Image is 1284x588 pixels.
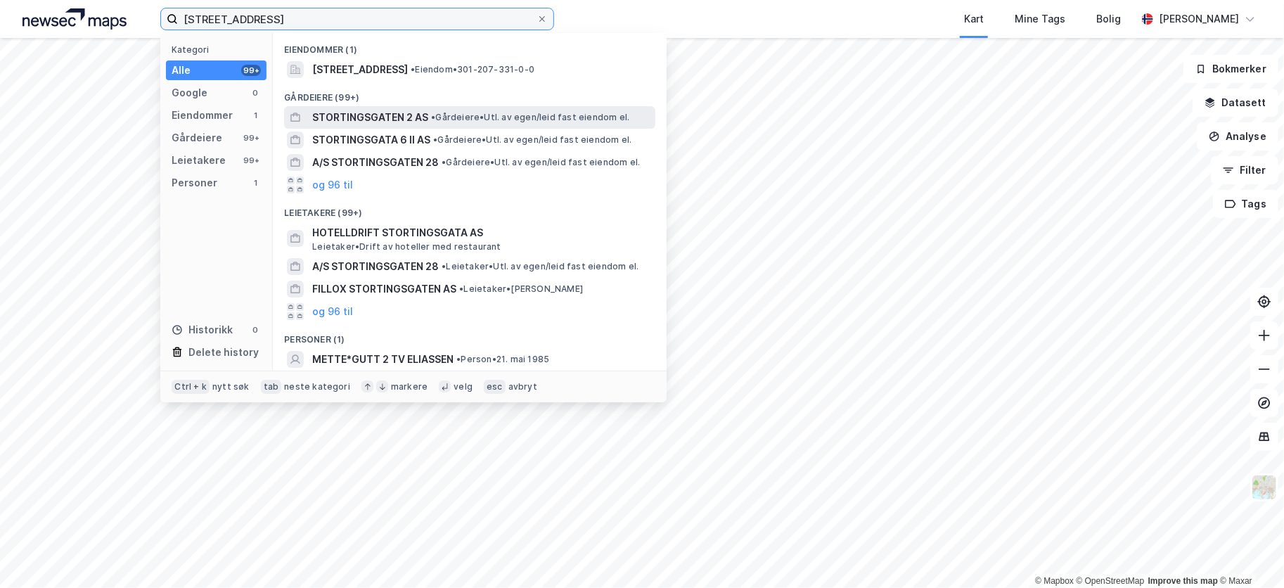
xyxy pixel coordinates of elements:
[172,380,210,394] div: Ctrl + k
[250,87,261,98] div: 0
[212,381,250,392] div: nytt søk
[172,321,233,338] div: Historikk
[273,323,667,348] div: Personer (1)
[431,112,435,122] span: •
[433,134,437,145] span: •
[312,281,456,298] span: FILLOX STORTINGSGATEN AS
[312,154,439,171] span: A/S STORTINGSGATEN 28
[454,381,473,392] div: velg
[172,152,226,169] div: Leietakere
[261,380,282,394] div: tab
[273,81,667,106] div: Gårdeiere (99+)
[172,84,207,101] div: Google
[1197,122,1278,151] button: Analyse
[178,8,537,30] input: Søk på adresse, matrikkel, gårdeiere, leietakere eller personer
[172,44,267,55] div: Kategori
[273,196,667,222] div: Leietakere (99+)
[250,110,261,121] div: 1
[188,344,259,361] div: Delete history
[241,132,261,143] div: 99+
[456,354,549,365] span: Person • 21. mai 1985
[250,324,261,335] div: 0
[1035,576,1074,586] a: Mapbox
[312,303,353,320] button: og 96 til
[442,261,638,272] span: Leietaker • Utl. av egen/leid fast eiendom el.
[312,177,353,193] button: og 96 til
[1213,190,1278,218] button: Tags
[172,107,233,124] div: Eiendommer
[459,283,463,294] span: •
[1193,89,1278,117] button: Datasett
[411,64,534,75] span: Eiendom • 301-207-331-0-0
[442,157,640,168] span: Gårdeiere • Utl. av egen/leid fast eiendom el.
[172,62,191,79] div: Alle
[459,283,583,295] span: Leietaker • [PERSON_NAME]
[964,11,984,27] div: Kart
[456,354,461,364] span: •
[1214,520,1284,588] iframe: Chat Widget
[312,132,430,148] span: STORTINGSGATA 6 II AS
[23,8,127,30] img: logo.a4113a55bc3d86da70a041830d287a7e.svg
[312,61,408,78] span: [STREET_ADDRESS]
[273,33,667,58] div: Eiendommer (1)
[312,241,501,253] span: Leietaker • Drift av hoteller med restaurant
[484,380,506,394] div: esc
[431,112,629,123] span: Gårdeiere • Utl. av egen/leid fast eiendom el.
[1183,55,1278,83] button: Bokmerker
[241,65,261,76] div: 99+
[1015,11,1065,27] div: Mine Tags
[1077,576,1145,586] a: OpenStreetMap
[172,174,217,191] div: Personer
[1159,11,1239,27] div: [PERSON_NAME]
[312,109,428,126] span: STORTINGSGATEN 2 AS
[433,134,631,146] span: Gårdeiere • Utl. av egen/leid fast eiendom el.
[312,224,650,241] span: HOTELLDRIFT STORTINGSGATA AS
[1214,520,1284,588] div: Kontrollprogram for chat
[250,177,261,188] div: 1
[1148,576,1218,586] a: Improve this map
[1251,474,1278,501] img: Z
[391,381,428,392] div: markere
[442,261,446,271] span: •
[284,381,350,392] div: neste kategori
[241,155,261,166] div: 99+
[172,129,222,146] div: Gårdeiere
[312,351,454,368] span: METTE*GUTT 2 TV ELIASSEN
[1211,156,1278,184] button: Filter
[508,381,537,392] div: avbryt
[442,157,446,167] span: •
[312,258,439,275] span: A/S STORTINGSGATEN 28
[1096,11,1121,27] div: Bolig
[411,64,415,75] span: •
